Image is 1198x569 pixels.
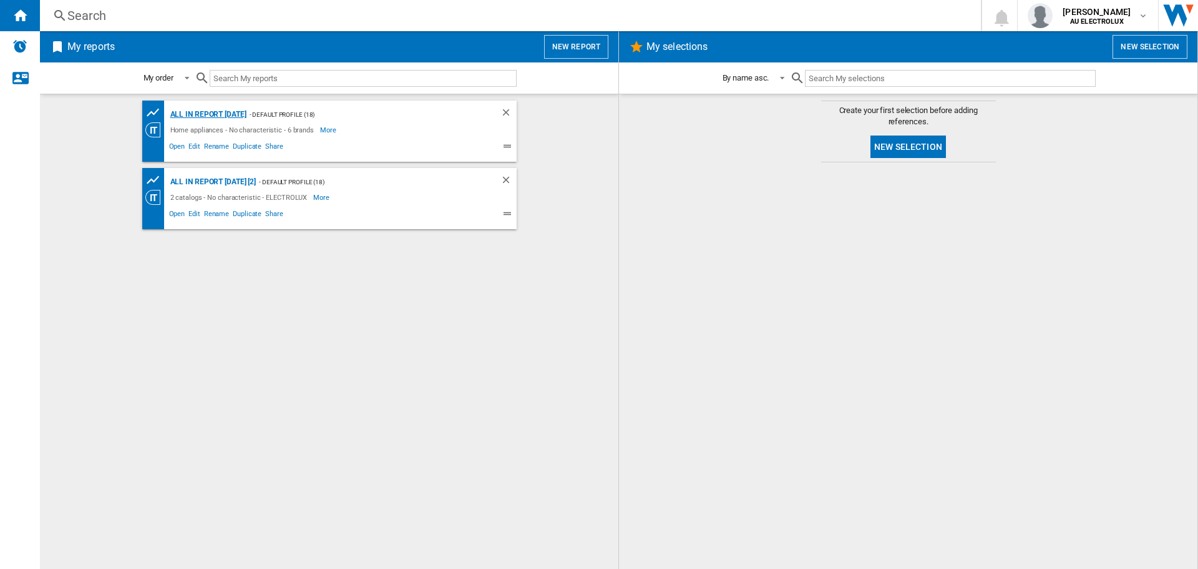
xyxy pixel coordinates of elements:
input: Search My reports [210,70,517,87]
span: More [320,122,338,137]
img: profile.jpg [1028,3,1053,28]
div: All in report [DATE] [2] [167,174,256,190]
span: Share [263,208,285,223]
span: Duplicate [231,141,263,156]
button: New selection [1113,35,1187,59]
div: By name asc. [723,73,769,82]
span: More [313,190,331,205]
span: Open [167,208,187,223]
span: Create your first selection before adding references. [821,105,996,127]
button: New selection [870,136,946,158]
div: My order [144,73,173,82]
span: Rename [202,208,231,223]
div: Category View [145,122,167,137]
div: Delete [500,174,517,190]
span: Rename [202,141,231,156]
div: 2 catalogs - No characteristic - ELECTROLUX [167,190,314,205]
div: - Default profile (18) [256,174,475,190]
span: Edit [187,141,202,156]
div: Product prices grid [145,172,167,188]
input: Search My selections [805,70,1095,87]
h2: My selections [644,35,710,59]
div: Home appliances - No characteristic - 6 brands [167,122,320,137]
span: Edit [187,208,202,223]
button: New report [544,35,608,59]
span: Duplicate [231,208,263,223]
div: Delete [500,107,517,122]
div: - Default profile (18) [246,107,475,122]
div: Category View [145,190,167,205]
img: alerts-logo.svg [12,39,27,54]
h2: My reports [65,35,117,59]
span: Open [167,141,187,156]
span: [PERSON_NAME] [1063,6,1131,18]
div: Product prices grid [145,105,167,121]
div: All in report [DATE] [167,107,246,122]
b: AU ELECTROLUX [1070,17,1124,26]
span: Share [263,141,285,156]
div: Search [67,7,948,24]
